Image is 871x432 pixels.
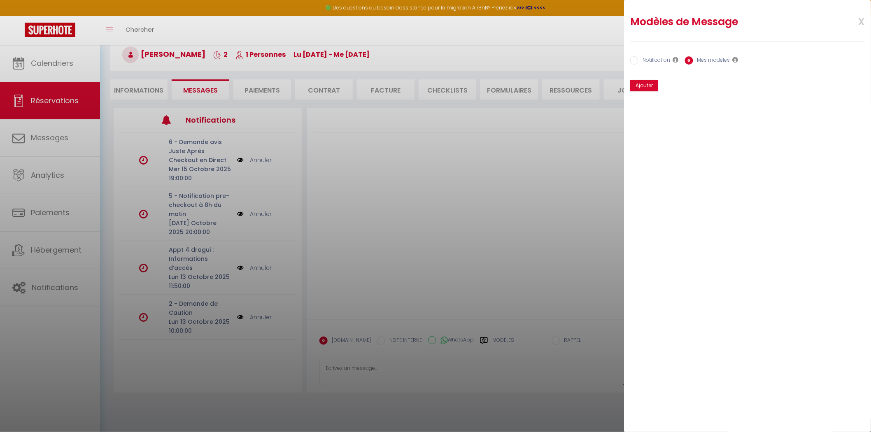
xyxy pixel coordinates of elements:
i: Les notifications sont visibles par toi et ton équipe [673,56,679,63]
label: Mes modèles [693,56,730,65]
h2: Modèles de Message [630,15,822,28]
span: x [839,11,865,30]
label: Notification [638,56,671,65]
button: Ajouter [630,80,658,91]
i: Les modèles généraux sont visibles par vous et votre équipe [733,56,738,63]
